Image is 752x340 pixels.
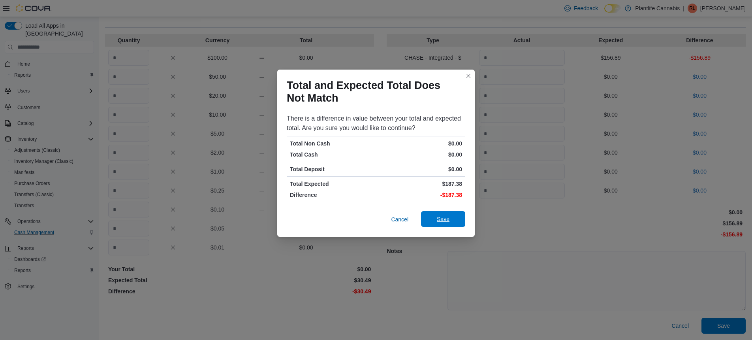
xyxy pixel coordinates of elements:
p: $0.00 [378,140,462,147]
p: Total Expected [290,180,374,188]
p: $187.38 [378,180,462,188]
button: Cancel [388,212,412,227]
p: -$187.38 [378,191,462,199]
p: Total Non Cash [290,140,374,147]
button: Closes this modal window [464,71,473,81]
h1: Total and Expected Total Does Not Match [287,79,459,104]
span: Save [437,215,449,223]
p: $0.00 [378,165,462,173]
p: Total Cash [290,151,374,159]
p: Total Deposit [290,165,374,173]
p: Difference [290,191,374,199]
span: Cancel [391,215,408,223]
button: Save [421,211,465,227]
div: There is a difference in value between your total and expected total. Are you sure you would like... [287,114,465,133]
p: $0.00 [378,151,462,159]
